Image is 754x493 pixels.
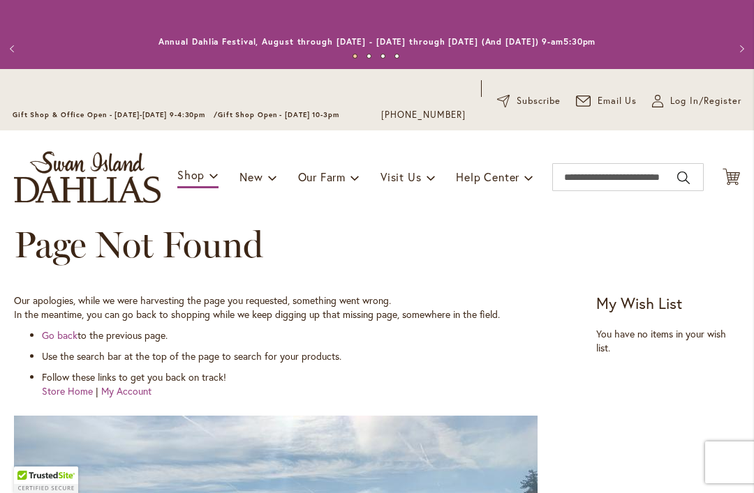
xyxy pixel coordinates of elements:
[726,35,754,63] button: Next
[367,54,371,59] button: 2 of 4
[652,94,741,108] a: Log In/Register
[14,222,263,266] span: Page Not Found
[497,94,561,108] a: Subscribe
[42,384,93,397] a: Store Home
[381,108,466,122] a: [PHONE_NUMBER]
[14,151,161,203] a: store logo
[298,169,346,184] span: Our Farm
[158,36,596,47] a: Annual Dahlia Festival, August through [DATE] - [DATE] through [DATE] (And [DATE]) 9-am5:30pm
[517,94,561,108] span: Subscribe
[14,294,589,321] p: Our apologies, while we were harvesting the page you requested, something went wrong. In the mean...
[598,94,637,108] span: Email Us
[596,327,740,355] div: You have no items in your wish list.
[13,110,218,119] span: Gift Shop & Office Open - [DATE]-[DATE] 9-4:30pm /
[576,94,637,108] a: Email Us
[42,328,77,342] a: Go back
[101,384,151,397] a: My Account
[380,54,385,59] button: 3 of 4
[456,169,519,184] span: Help Center
[10,443,50,483] iframe: Launch Accessibility Center
[353,54,357,59] button: 1 of 4
[670,94,741,108] span: Log In/Register
[42,349,589,363] li: Use the search bar at the top of the page to search for your products.
[239,169,263,184] span: New
[42,328,589,342] li: to the previous page.
[394,54,399,59] button: 4 of 4
[42,370,589,398] li: Follow these links to get you back on track!
[96,384,98,397] span: |
[380,169,421,184] span: Visit Us
[218,110,339,119] span: Gift Shop Open - [DATE] 10-3pm
[596,293,682,313] strong: My Wish List
[177,167,205,182] span: Shop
